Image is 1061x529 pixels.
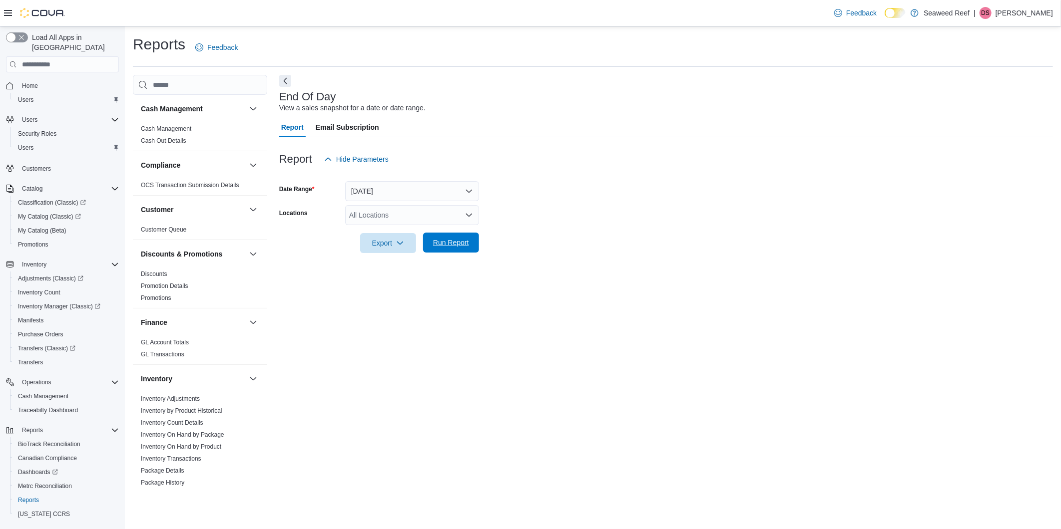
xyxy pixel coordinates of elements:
[279,103,426,113] div: View a sales snapshot for a date or date range.
[141,182,239,189] a: OCS Transaction Submission Details
[14,94,37,106] a: Users
[18,468,58,476] span: Dashboards
[141,395,200,402] a: Inventory Adjustments
[18,510,70,518] span: [US_STATE] CCRS
[14,466,119,478] span: Dashboards
[279,153,312,165] h3: Report
[141,443,221,450] a: Inventory On Hand by Product
[14,300,104,312] a: Inventory Manager (Classic)
[18,213,81,221] span: My Catalog (Classic)
[141,205,173,215] h3: Customer
[20,8,65,18] img: Cova
[22,261,46,268] span: Inventory
[14,272,87,284] a: Adjustments (Classic)
[14,438,84,450] a: BioTrack Reconciliation
[14,342,79,354] a: Transfers (Classic)
[141,431,224,439] span: Inventory On Hand by Package
[18,79,119,92] span: Home
[141,249,245,259] button: Discounts & Promotions
[141,339,189,346] a: GL Account Totals
[980,7,992,19] div: David Schwab
[10,313,123,327] button: Manifests
[18,316,43,324] span: Manifests
[141,455,201,462] a: Inventory Transactions
[14,328,119,340] span: Purchase Orders
[18,376,55,388] button: Operations
[10,285,123,299] button: Inventory Count
[247,204,259,216] button: Customer
[141,226,186,234] span: Customer Queue
[279,91,336,103] h3: End Of Day
[18,454,77,462] span: Canadian Compliance
[247,159,259,171] button: Compliance
[191,37,242,57] a: Feedback
[18,358,43,366] span: Transfers
[141,137,186,145] span: Cash Out Details
[141,137,186,144] a: Cash Out Details
[10,341,123,355] a: Transfers (Classic)
[22,116,37,124] span: Users
[14,300,119,312] span: Inventory Manager (Classic)
[141,479,184,486] a: Package History
[10,437,123,451] button: BioTrack Reconciliation
[2,258,123,271] button: Inventory
[14,225,119,237] span: My Catalog (Beta)
[14,239,52,251] a: Promotions
[14,314,119,326] span: Manifests
[141,282,188,290] span: Promotion Details
[141,270,167,277] a: Discounts
[10,210,123,224] a: My Catalog (Classic)
[133,123,267,151] div: Cash Management
[141,351,184,358] a: GL Transactions
[141,317,167,327] h3: Finance
[10,493,123,507] button: Reports
[18,392,68,400] span: Cash Management
[14,356,119,368] span: Transfers
[14,197,90,209] a: Classification (Classic)
[247,248,259,260] button: Discounts & Promotions
[141,104,245,114] button: Cash Management
[141,125,191,132] a: Cash Management
[982,7,990,19] span: DS
[141,104,203,114] h3: Cash Management
[320,149,393,169] button: Hide Parameters
[133,336,267,364] div: Finance
[14,142,119,154] span: Users
[18,241,48,249] span: Promotions
[279,75,291,87] button: Next
[14,286,119,298] span: Inventory Count
[141,317,245,327] button: Finance
[423,233,479,253] button: Run Report
[18,183,46,195] button: Catalog
[14,494,43,506] a: Reports
[885,8,906,18] input: Dark Mode
[14,480,76,492] a: Metrc Reconciliation
[22,378,51,386] span: Operations
[10,141,123,155] button: Users
[18,424,119,436] span: Reports
[247,316,259,328] button: Finance
[14,197,119,209] span: Classification (Classic)
[14,508,74,520] a: [US_STATE] CCRS
[18,96,33,104] span: Users
[10,299,123,313] a: Inventory Manager (Classic)
[18,162,119,174] span: Customers
[360,233,416,253] button: Export
[974,7,976,19] p: |
[141,249,222,259] h3: Discounts & Promotions
[141,160,180,170] h3: Compliance
[996,7,1053,19] p: [PERSON_NAME]
[141,467,184,475] span: Package Details
[14,356,47,368] a: Transfers
[279,185,315,193] label: Date Range
[14,404,119,416] span: Traceabilty Dashboard
[18,406,78,414] span: Traceabilty Dashboard
[14,466,62,478] a: Dashboards
[18,163,55,175] a: Customers
[10,271,123,285] a: Adjustments (Classic)
[2,113,123,127] button: Users
[141,282,188,289] a: Promotion Details
[2,182,123,196] button: Catalog
[14,452,81,464] a: Canadian Compliance
[141,350,184,358] span: GL Transactions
